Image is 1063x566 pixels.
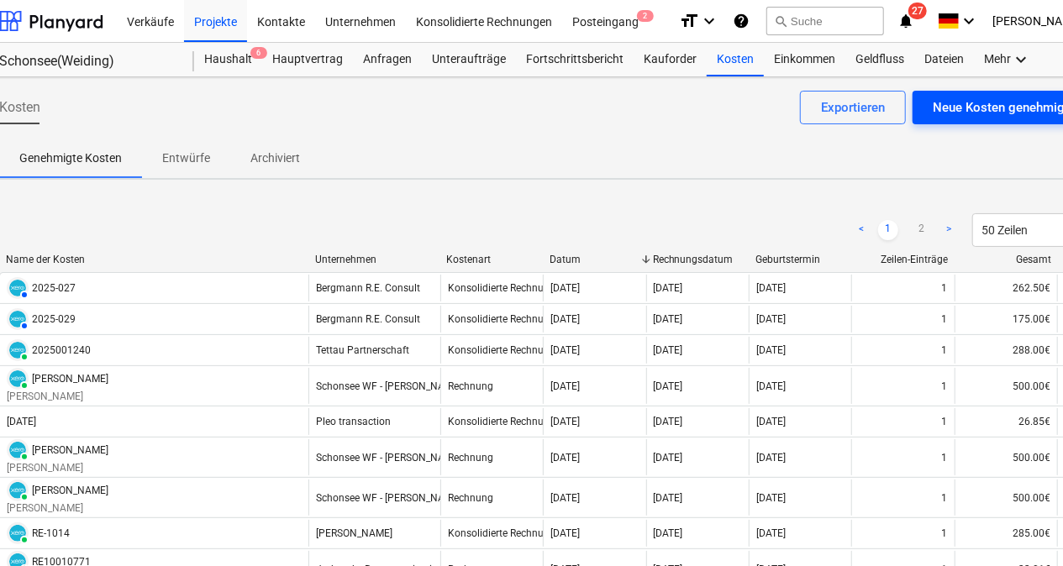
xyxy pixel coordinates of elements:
[9,342,26,359] img: xero.svg
[7,390,108,404] p: [PERSON_NAME]
[756,282,786,294] div: [DATE]
[942,452,948,464] div: 1
[637,10,654,22] span: 2
[774,14,787,28] span: search
[942,527,948,539] div: 1
[162,149,210,167] p: Entwürfe
[914,43,974,76] a: Dateien
[897,11,914,31] i: notifications
[942,416,948,427] div: 1
[756,344,786,356] div: [DATE]
[9,370,26,387] img: xero.svg
[979,485,1063,566] iframe: Chat Widget
[32,282,76,294] div: 2025-027
[955,275,1057,301] div: 262.50€
[250,149,300,167] p: Archiviert
[316,452,461,464] div: Schonsee WF - [PERSON_NAME]
[550,527,580,539] div: [DATE]
[654,282,683,294] div: [DATE]
[878,220,898,240] a: Page 1 is your current page
[32,313,76,325] div: 2025-029
[550,254,639,265] div: Datum
[32,444,108,456] div: [PERSON_NAME]
[859,254,949,265] div: Zeilen-Einträge
[1011,50,1031,70] i: keyboard_arrow_down
[550,380,580,392] div: [DATE]
[32,527,70,539] div: RE-1014
[250,47,267,59] span: 6
[939,220,959,240] a: Next page
[764,43,845,76] a: Einkommen
[9,525,26,542] img: xero.svg
[707,43,764,76] div: Kosten
[550,492,580,504] div: [DATE]
[821,97,885,118] div: Exportieren
[756,527,786,539] div: [DATE]
[316,492,461,504] div: Schonsee WF - [PERSON_NAME]
[516,43,634,76] a: Fortschrittsbericht
[448,452,493,464] div: Rechnung
[756,416,786,427] div: [DATE]
[979,485,1063,566] div: Chat-Widget
[654,313,683,325] div: [DATE]
[7,439,29,461] div: Die Rechnung wurde mit Xero synchronisiert und ihr Status ist derzeit PAID
[6,254,302,265] div: Name der Kosten
[908,3,927,19] span: 27
[194,43,262,76] a: Haushalt6
[448,282,555,294] div: Konsolidierte Rechnung
[959,11,979,31] i: keyboard_arrow_down
[755,254,845,265] div: Geburtstermin
[942,380,948,392] div: 1
[654,416,683,427] div: [DATE]
[654,527,683,539] div: [DATE]
[316,344,409,356] div: Tettau Partnerschaft
[654,344,683,356] div: [DATE]
[448,416,555,427] div: Konsolidierte Rechnung
[550,416,580,427] div: [DATE]
[32,344,91,356] div: 2025001240
[942,344,948,356] div: 1
[315,254,434,265] div: Unternehmen
[550,452,580,464] div: [DATE]
[654,452,683,464] div: [DATE]
[756,313,786,325] div: [DATE]
[955,480,1057,516] div: 500.00€
[756,492,786,504] div: [DATE]
[550,313,580,325] div: [DATE]
[550,344,580,356] div: [DATE]
[653,254,743,265] div: Rechnungsdatum
[353,43,422,76] a: Anfragen
[942,313,948,325] div: 1
[7,522,29,544] div: Die Rechnung wurde mit Xero synchronisiert und ihr Status ist derzeit PAID
[550,282,580,294] div: [DATE]
[654,380,683,392] div: [DATE]
[974,43,1041,76] div: Mehr
[766,7,884,35] button: Suche
[7,501,108,516] p: [PERSON_NAME]
[699,11,719,31] i: keyboard_arrow_down
[912,220,932,240] a: Page 2
[7,461,108,475] p: [PERSON_NAME]
[19,149,122,167] p: Genehmigte Kosten
[845,43,914,76] a: Geldfluss
[422,43,516,76] a: Unteraufträge
[654,492,683,504] div: [DATE]
[32,373,108,385] div: [PERSON_NAME]
[316,416,391,427] div: Pleo transaction
[955,368,1057,404] div: 500.00€
[756,380,786,392] div: [DATE]
[955,439,1057,475] div: 500.00€
[955,520,1057,547] div: 285.00€
[7,480,29,501] div: Die Rechnung wurde mit Xero synchronisiert und ihr Status ist derzeit PAID
[7,368,29,390] div: Die Rechnung wurde mit Xero synchronisiert und ihr Status ist derzeit PAID
[32,485,108,496] div: [PERSON_NAME]
[262,43,353,76] a: Hauptvertrag
[7,339,29,361] div: Die Rechnung wurde mit Xero synchronisiert und ihr Status ist derzeit PAID
[961,254,1051,265] div: Gesamt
